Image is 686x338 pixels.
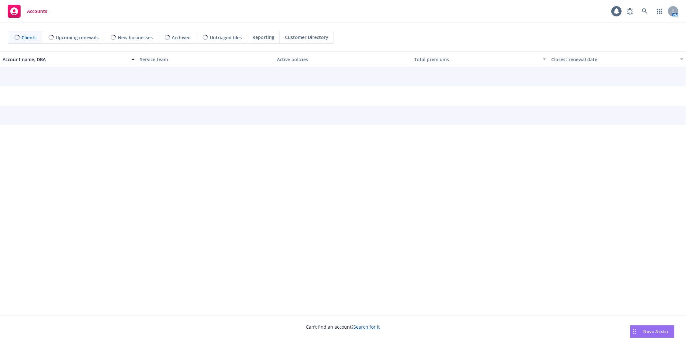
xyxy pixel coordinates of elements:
div: Closest renewal date [551,56,676,63]
a: Accounts [5,2,50,20]
button: Active policies [274,52,412,67]
a: Report a Bug [624,5,636,18]
a: Switch app [653,5,666,18]
span: Can't find an account? [306,324,380,330]
span: Nova Assist [644,329,669,334]
div: Account name, DBA [3,56,128,63]
span: Upcoming renewals [56,34,99,41]
span: Reporting [252,34,274,41]
span: New businesses [118,34,153,41]
div: Drag to move [630,325,638,338]
button: Total premiums [412,52,549,67]
a: Search [638,5,651,18]
div: Service team [140,56,272,63]
a: Search for it [354,324,380,330]
span: Clients [22,34,37,41]
span: Untriaged files [210,34,242,41]
span: Accounts [27,9,47,14]
button: Service team [137,52,275,67]
div: Active policies [277,56,409,63]
div: Total premiums [414,56,539,63]
span: Archived [172,34,191,41]
button: Nova Assist [630,325,674,338]
span: Customer Directory [285,34,328,41]
button: Closest renewal date [549,52,686,67]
